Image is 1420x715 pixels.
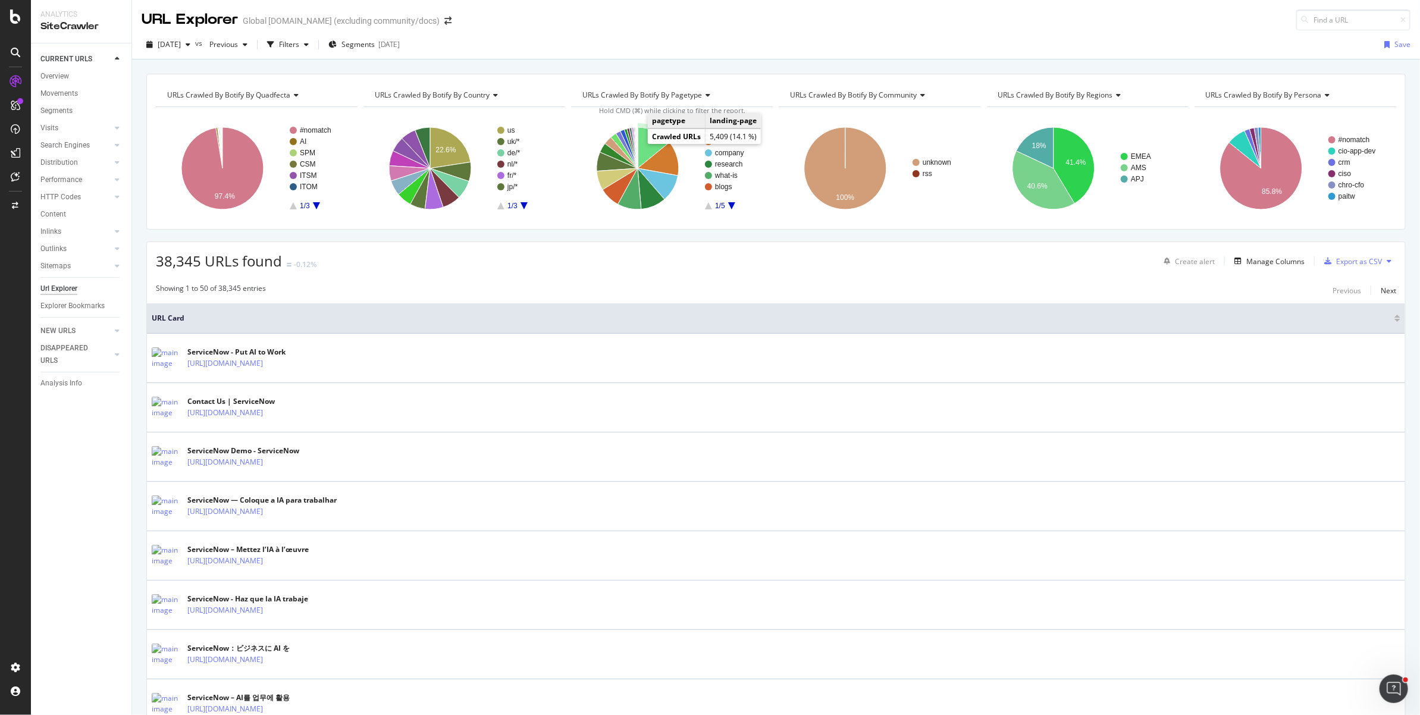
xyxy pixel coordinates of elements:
text: 18% [1032,142,1046,150]
text: AI [300,137,306,146]
a: [URL][DOMAIN_NAME] [187,703,263,715]
div: URL Explorer [142,10,238,30]
div: ServiceNow Demo - ServiceNow [187,446,315,456]
text: AMS [1131,164,1146,172]
div: -0.12% [294,259,316,269]
div: NEW URLS [40,325,76,337]
img: Equal [287,263,291,266]
div: Analysis Info [40,377,82,390]
a: Url Explorer [40,283,123,295]
text: unknown [923,158,951,167]
text: cio-app-dev [1339,147,1376,155]
svg: A chart. [571,117,773,220]
div: Manage Columns [1246,256,1305,266]
span: URLs Crawled By Botify By regions [998,90,1113,100]
div: ServiceNow – AI를 업무에 활용 [187,692,315,703]
span: URLs Crawled By Botify By pagetype [582,90,702,100]
div: Explorer Bookmarks [40,300,105,312]
div: Showing 1 to 50 of 38,345 entries [156,283,266,297]
div: Create alert [1175,256,1215,266]
text: rss [923,170,932,178]
text: ITSM [300,171,317,180]
div: Contact Us | ServiceNow [187,396,315,407]
button: Save [1380,35,1410,54]
text: 97.4% [215,192,235,200]
a: Sitemaps [40,260,111,272]
div: Visits [40,122,58,134]
span: URL Card [152,313,1391,324]
button: [DATE] [142,35,195,54]
a: [URL][DOMAIN_NAME] [187,506,263,518]
td: 5,409 (14.1 %) [706,129,761,145]
div: DISAPPEARED URLS [40,342,101,367]
td: Crawled URLs [648,129,706,145]
button: Segments[DATE] [324,35,405,54]
a: Content [40,208,123,221]
div: A chart. [363,117,565,220]
div: Url Explorer [40,283,77,295]
svg: A chart. [1195,117,1396,220]
text: us [507,126,515,134]
button: Manage Columns [1230,254,1305,268]
text: 41.4% [1065,158,1086,167]
td: pagetype [648,113,706,128]
div: Save [1394,39,1410,49]
span: URLs Crawled By Botify By country [375,90,490,100]
div: A chart. [779,117,980,220]
span: Hold CMD (⌘) while clicking to filter the report. [599,106,745,115]
a: [URL][DOMAIN_NAME] [187,357,263,369]
div: arrow-right-arrow-left [444,17,452,25]
text: #nomatch [300,126,331,134]
div: SiteCrawler [40,20,122,33]
a: [URL][DOMAIN_NAME] [187,456,263,468]
div: ServiceNow：ビジネスに AI を [187,643,315,654]
button: Previous [1333,283,1361,297]
span: Previous [205,39,238,49]
img: main image [152,496,181,517]
button: Previous [205,35,252,54]
button: Next [1381,283,1396,297]
span: URLs Crawled By Botify By persona [1206,90,1322,100]
text: crm [1339,158,1350,167]
text: 1/5 [715,202,725,210]
a: Inlinks [40,225,111,238]
text: blogs [715,183,732,191]
div: Export as CSV [1336,256,1382,266]
img: main image [152,446,181,468]
a: Visits [40,122,111,134]
iframe: Intercom live chat [1380,675,1408,703]
text: 22.6% [436,146,456,154]
h4: URLs Crawled By Botify By persona [1203,86,1385,105]
text: ITOM [300,183,318,191]
div: Previous [1333,286,1361,296]
div: [DATE] [378,39,400,49]
text: SPM [300,149,315,157]
button: Export as CSV [1319,252,1382,271]
text: company [715,149,744,157]
text: APJ [1131,175,1144,183]
a: [URL][DOMAIN_NAME] [187,654,263,666]
text: 40.6% [1027,182,1048,190]
text: 85.8% [1262,187,1282,196]
div: ServiceNow – Mettez l’IA à l’œuvre [187,544,315,555]
span: URLs Crawled By Botify By community [790,90,917,100]
div: Inlinks [40,225,61,238]
a: Movements [40,87,123,100]
img: main image [152,397,181,418]
h4: URLs Crawled By Botify By community [788,86,970,105]
h4: URLs Crawled By Botify By quadfecta [165,86,347,105]
div: HTTP Codes [40,191,81,203]
div: Filters [279,39,299,49]
div: Next [1381,286,1396,296]
div: Outlinks [40,243,67,255]
a: [URL][DOMAIN_NAME] [187,604,263,616]
text: research [715,160,743,168]
svg: A chart. [987,117,1189,220]
div: CURRENT URLS [40,53,92,65]
span: Segments [341,39,375,49]
span: 2025 Sep. 12th [158,39,181,49]
text: ciso [1339,170,1352,178]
